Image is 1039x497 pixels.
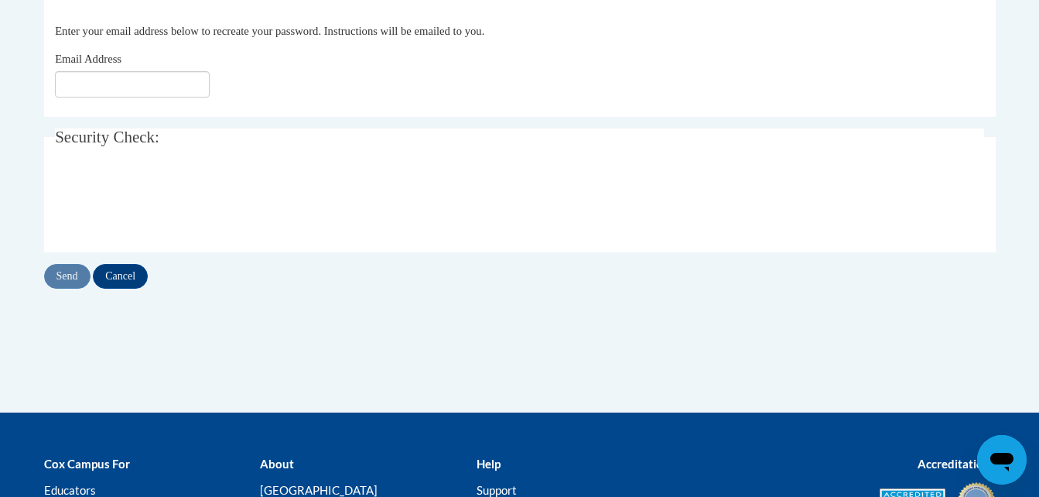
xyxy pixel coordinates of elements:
a: [GEOGRAPHIC_DATA] [260,483,378,497]
b: About [260,457,294,471]
input: Cancel [93,264,148,289]
b: Cox Campus For [44,457,130,471]
a: Educators [44,483,96,497]
span: Email Address [55,53,121,65]
iframe: reCAPTCHA [55,173,290,233]
iframe: Button to launch messaging window [977,435,1027,485]
b: Help [477,457,501,471]
a: Support [477,483,517,497]
span: Enter your email address below to recreate your password. Instructions will be emailed to you. [55,25,484,37]
span: Security Check: [55,128,159,146]
b: Accreditations [918,457,996,471]
input: Email [55,71,210,98]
